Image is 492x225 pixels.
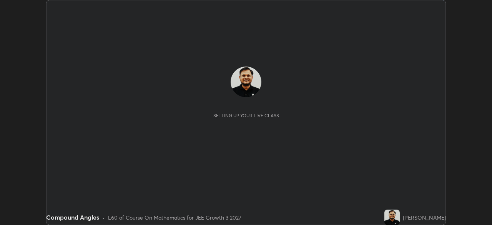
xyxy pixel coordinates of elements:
[102,213,105,222] div: •
[231,67,261,97] img: 73d70f05cd564e35b158daee22f98a87.jpg
[46,213,99,222] div: Compound Angles
[213,113,279,118] div: Setting up your live class
[108,213,241,222] div: L60 of Course On Mathematics for JEE Growth 3 2027
[384,210,400,225] img: 73d70f05cd564e35b158daee22f98a87.jpg
[403,213,446,222] div: [PERSON_NAME]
